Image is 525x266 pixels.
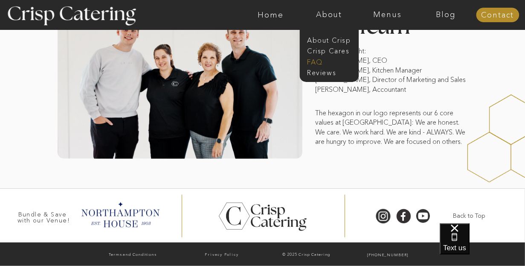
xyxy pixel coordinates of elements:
a: Crisp Cares [307,46,356,54]
a: Blog [417,11,475,19]
a: faq [307,57,350,65]
a: Reviews [307,68,350,76]
a: Terms and Conditions [90,251,176,260]
p: The hexagon in our logo represents our 6 core values at [GEOGRAPHIC_DATA]: We are honest. We care... [316,108,468,147]
iframe: podium webchat widget bubble [440,223,525,266]
a: About Crisp [307,35,356,44]
a: About [300,11,358,19]
a: Privacy Policy [179,251,265,259]
a: Back to Top [442,212,496,220]
a: Menus [358,11,417,19]
h2: The Team [316,16,468,32]
h3: Bundle & Save with our Venue! [15,211,73,219]
a: Contact [476,11,519,20]
a: [PHONE_NUMBER] [349,251,427,260]
a: Home [241,11,300,19]
p: From left to right: [PERSON_NAME], CEO [PERSON_NAME], Kitchen Manager [PERSON_NAME], Director of ... [316,46,468,119]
